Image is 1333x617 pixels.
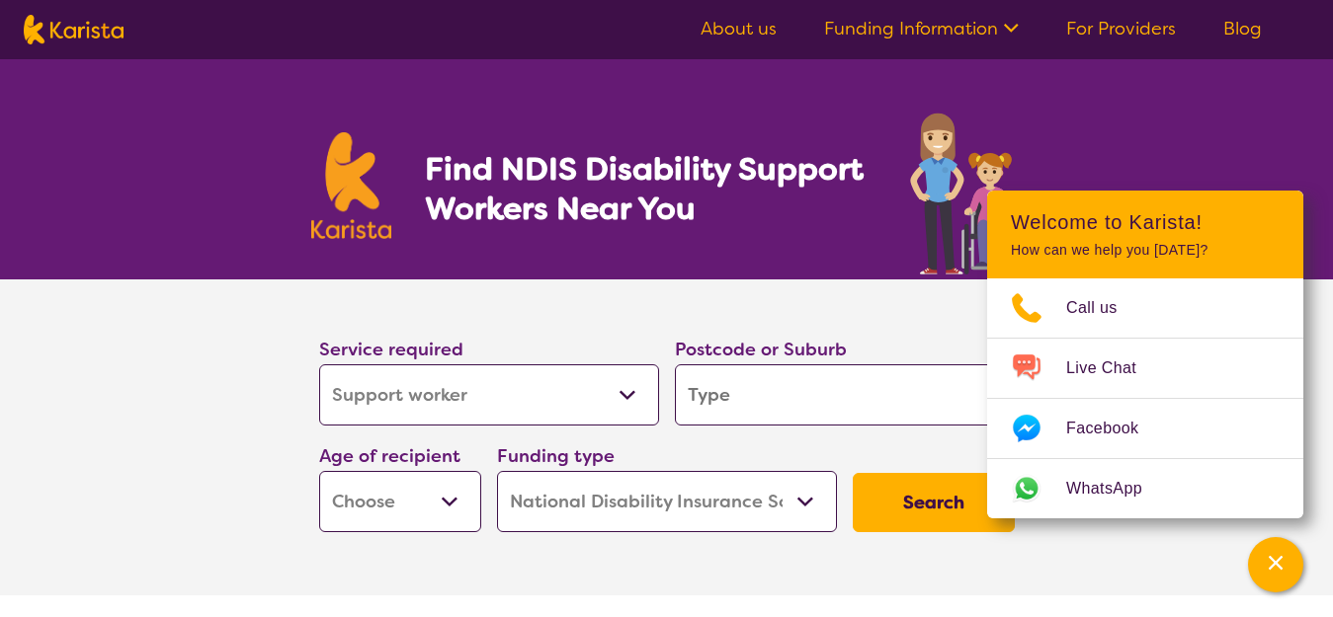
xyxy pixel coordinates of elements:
span: WhatsApp [1066,474,1166,503]
label: Service required [319,338,463,361]
ul: Choose channel [987,278,1303,518]
button: Channel Menu [1248,537,1303,592]
a: About us [701,17,777,40]
span: Facebook [1066,414,1162,443]
button: Search [853,473,1015,532]
a: Web link opens in a new tab. [987,459,1303,518]
h2: Welcome to Karista! [1011,210,1280,234]
a: For Providers [1066,17,1176,40]
h1: Find NDIS Disability Support Workers Near You [425,149,867,228]
p: How can we help you [DATE]? [1011,242,1280,259]
a: Blog [1223,17,1262,40]
img: support-worker [908,107,1023,279]
img: Karista logo [24,15,124,44]
img: Karista logo [311,132,392,239]
label: Postcode or Suburb [675,338,847,361]
a: Funding Information [824,17,1019,40]
span: Live Chat [1066,353,1160,383]
span: Call us [1066,293,1141,323]
div: Channel Menu [987,191,1303,518]
label: Age of recipient [319,444,460,468]
label: Funding type [497,444,615,468]
input: Type [675,364,1015,425]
